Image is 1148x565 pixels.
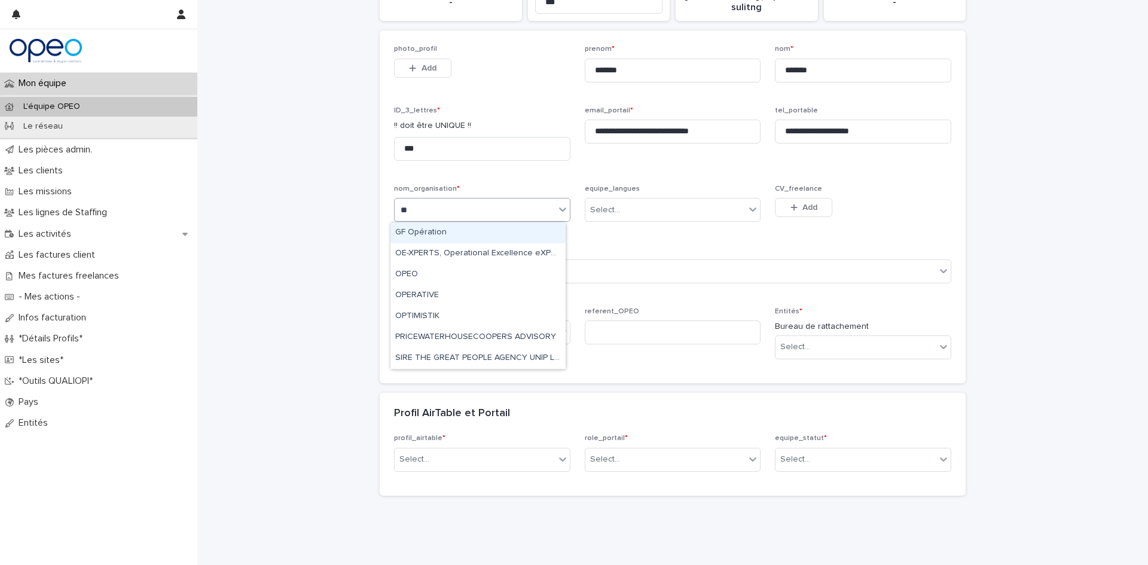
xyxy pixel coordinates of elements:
[394,185,460,193] span: nom_organisation
[14,186,81,197] p: Les missions
[394,435,445,442] span: profil_airtable
[399,453,429,466] div: Select...
[775,308,802,315] span: Entités
[590,453,620,466] div: Select...
[14,396,48,408] p: Pays
[14,355,73,366] p: *Les sites*
[394,407,510,420] h2: Profil AirTable et Portail
[780,341,810,353] div: Select...
[775,185,822,193] span: CV_freelance
[780,453,810,466] div: Select...
[14,375,102,387] p: *Outils QUALIOPI*
[14,228,81,240] p: Les activités
[585,435,628,442] span: role_portail
[422,64,436,72] span: Add
[585,45,615,53] span: prenom
[394,120,570,132] p: !! doit être UNIQUE !!
[775,198,832,217] button: Add
[14,249,105,261] p: Les factures client
[390,306,566,327] div: OPTIMISTIK
[775,435,827,442] span: equipe_statut
[394,59,451,78] button: Add
[390,348,566,369] div: SIRE THE GREAT PEOPLE AGENCY UNIP LDA
[14,291,90,303] p: - Mes actions -
[14,165,72,176] p: Les clients
[775,45,793,53] span: nom
[14,78,76,89] p: Mon équipe
[775,320,951,333] p: Bureau de rattachement
[14,207,117,218] p: Les lignes de Staffing
[390,243,566,264] div: OE-XPERTS, Operational Excellence eXPERTS
[390,285,566,306] div: OPERATIVE
[14,270,129,282] p: Mes factures freelances
[10,39,82,63] img: BlLTFlvZSRSHI6qnZCBj
[14,417,57,429] p: Entités
[394,107,440,114] span: ID_3_lettres
[585,185,640,193] span: equipe_langues
[390,222,566,243] div: GF Opération
[390,327,566,348] div: PRICEWATERHOUSECOOPERS ADVISORY
[590,204,620,216] div: Select...
[14,121,72,132] p: Le réseau
[14,333,92,344] p: *Détails Profils*
[775,107,818,114] span: tel_portable
[585,107,633,114] span: email_portail
[14,312,96,323] p: Infos facturation
[802,203,817,212] span: Add
[14,144,102,155] p: Les pièces admin.
[14,102,90,112] p: L'équipe OPEO
[394,45,437,53] span: photo_profil
[390,264,566,285] div: OPEO
[585,308,639,315] span: referent_OPEO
